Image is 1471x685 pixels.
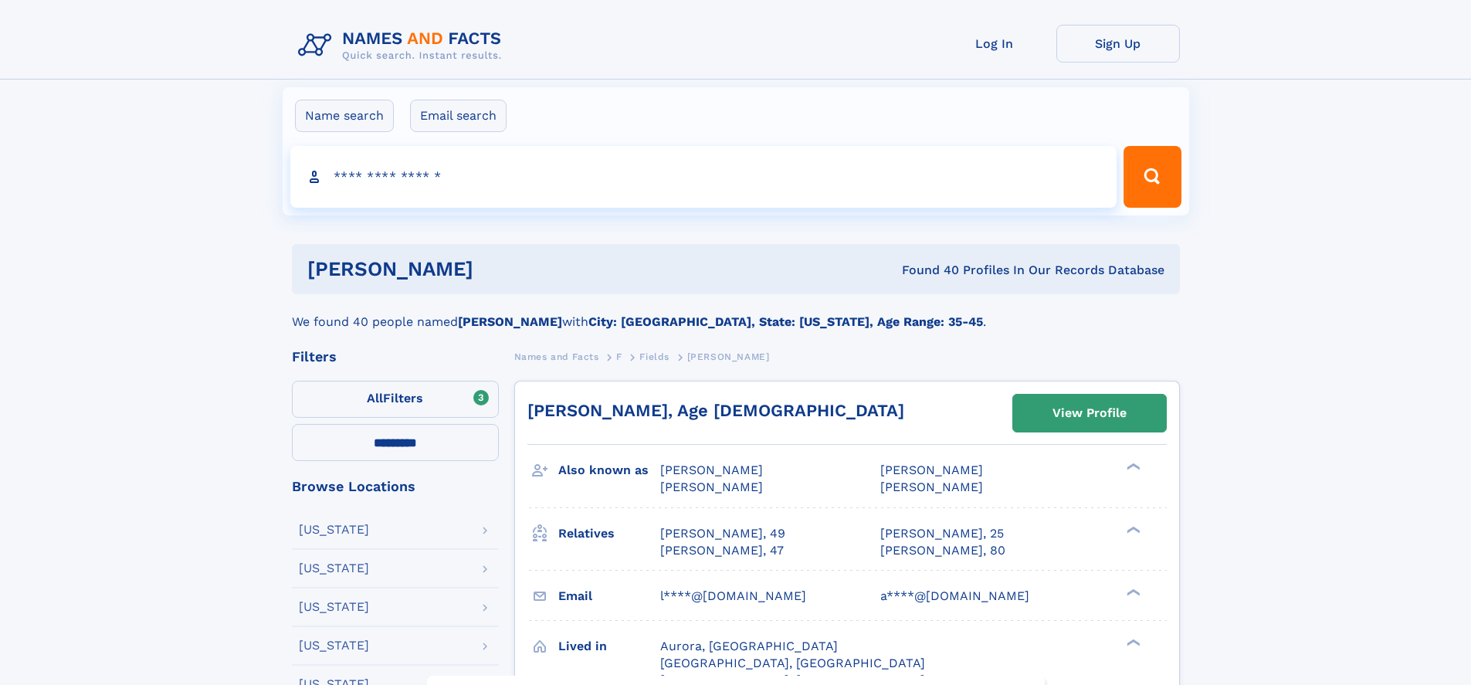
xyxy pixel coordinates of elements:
[292,294,1180,331] div: We found 40 people named with .
[1056,25,1180,63] a: Sign Up
[299,524,369,536] div: [US_STATE]
[292,25,514,66] img: Logo Names and Facts
[1123,524,1141,534] div: ❯
[299,601,369,613] div: [US_STATE]
[660,656,925,670] span: [GEOGRAPHIC_DATA], [GEOGRAPHIC_DATA]
[292,350,499,364] div: Filters
[660,542,784,559] a: [PERSON_NAME], 47
[1013,395,1166,432] a: View Profile
[1123,637,1141,647] div: ❯
[880,542,1005,559] a: [PERSON_NAME], 80
[880,525,1004,542] a: [PERSON_NAME], 25
[1124,146,1181,208] button: Search Button
[616,347,622,366] a: F
[558,583,660,609] h3: Email
[558,521,660,547] h3: Relatives
[1123,587,1141,597] div: ❯
[616,351,622,362] span: F
[1052,395,1127,431] div: View Profile
[660,639,838,653] span: Aurora, [GEOGRAPHIC_DATA]
[299,562,369,575] div: [US_STATE]
[290,146,1117,208] input: search input
[639,347,669,366] a: Fields
[367,391,383,405] span: All
[527,401,904,420] a: [PERSON_NAME], Age [DEMOGRAPHIC_DATA]
[639,351,669,362] span: Fields
[514,347,599,366] a: Names and Facts
[880,463,983,477] span: [PERSON_NAME]
[880,480,983,494] span: [PERSON_NAME]
[458,314,562,329] b: [PERSON_NAME]
[410,100,507,132] label: Email search
[660,480,763,494] span: [PERSON_NAME]
[1123,462,1141,472] div: ❯
[558,457,660,483] h3: Also known as
[687,351,770,362] span: [PERSON_NAME]
[660,525,785,542] a: [PERSON_NAME], 49
[660,463,763,477] span: [PERSON_NAME]
[588,314,983,329] b: City: [GEOGRAPHIC_DATA], State: [US_STATE], Age Range: 35-45
[299,639,369,652] div: [US_STATE]
[933,25,1056,63] a: Log In
[292,480,499,493] div: Browse Locations
[295,100,394,132] label: Name search
[292,381,499,418] label: Filters
[687,262,1164,279] div: Found 40 Profiles In Our Records Database
[307,259,688,279] h1: [PERSON_NAME]
[558,633,660,660] h3: Lived in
